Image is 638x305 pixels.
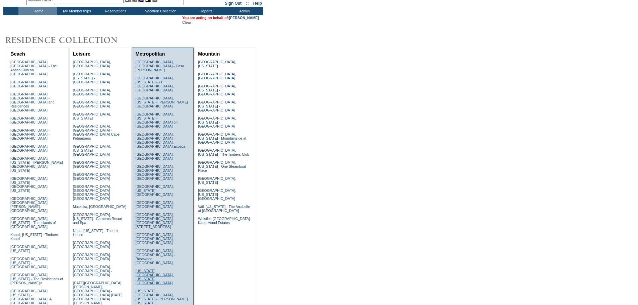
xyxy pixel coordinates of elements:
[135,289,188,305] a: [US_STATE][GEOGRAPHIC_DATA], [US_STATE] - [PERSON_NAME] [US_STATE]
[198,60,236,68] a: [GEOGRAPHIC_DATA], [US_STATE]
[10,80,49,88] a: [GEOGRAPHIC_DATA], [GEOGRAPHIC_DATA]
[10,217,56,229] a: [GEOGRAPHIC_DATA], [US_STATE] - The Islands of [GEOGRAPHIC_DATA]
[198,148,249,156] a: [GEOGRAPHIC_DATA], [US_STATE] - The Timbers Club
[135,112,178,128] a: [GEOGRAPHIC_DATA], [US_STATE] - [GEOGRAPHIC_DATA] on [GEOGRAPHIC_DATA]
[135,201,173,209] a: [GEOGRAPHIC_DATA], [GEOGRAPHIC_DATA]
[198,100,236,112] a: [GEOGRAPHIC_DATA], [US_STATE] - [GEOGRAPHIC_DATA]
[73,51,90,57] a: Leisure
[198,132,246,144] a: [GEOGRAPHIC_DATA], [US_STATE] - Mountainside at [GEOGRAPHIC_DATA]
[198,72,236,80] a: [GEOGRAPHIC_DATA], [GEOGRAPHIC_DATA]
[73,253,111,261] a: [GEOGRAPHIC_DATA], [GEOGRAPHIC_DATA]
[73,88,111,96] a: [GEOGRAPHIC_DATA], [GEOGRAPHIC_DATA]
[135,184,173,197] a: [GEOGRAPHIC_DATA], [US_STATE] - [GEOGRAPHIC_DATA]
[224,7,263,15] td: Admin
[10,60,57,76] a: [GEOGRAPHIC_DATA], [GEOGRAPHIC_DATA] - The Abaco Club on [GEOGRAPHIC_DATA]
[253,1,262,6] a: Help
[198,116,236,128] a: [GEOGRAPHIC_DATA], [US_STATE] - [GEOGRAPHIC_DATA]
[198,188,236,201] a: [GEOGRAPHIC_DATA], [US_STATE] - [GEOGRAPHIC_DATA]
[225,1,241,6] a: Sign Out
[10,144,49,152] a: [GEOGRAPHIC_DATA], [GEOGRAPHIC_DATA]
[73,100,111,108] a: [GEOGRAPHIC_DATA], [GEOGRAPHIC_DATA]
[73,172,111,180] a: [GEOGRAPHIC_DATA], [GEOGRAPHIC_DATA]
[10,197,50,213] a: [GEOGRAPHIC_DATA] - [GEOGRAPHIC_DATA][PERSON_NAME], [GEOGRAPHIC_DATA]
[198,84,236,96] a: [GEOGRAPHIC_DATA], [US_STATE] - [GEOGRAPHIC_DATA]
[73,124,120,140] a: [GEOGRAPHIC_DATA], [GEOGRAPHIC_DATA] - [GEOGRAPHIC_DATA] Cape Kidnappers
[229,16,259,20] a: [PERSON_NAME]
[73,72,111,84] a: [GEOGRAPHIC_DATA], [US_STATE] - [GEOGRAPHIC_DATA]
[73,184,112,201] a: [GEOGRAPHIC_DATA], [GEOGRAPHIC_DATA] - [GEOGRAPHIC_DATA] [GEOGRAPHIC_DATA]
[95,7,134,15] td: Reservations
[135,51,165,57] a: Metropolitan
[73,144,111,156] a: [GEOGRAPHIC_DATA], [US_STATE] - [GEOGRAPHIC_DATA]
[73,160,111,168] a: [GEOGRAPHIC_DATA], [GEOGRAPHIC_DATA]
[135,249,174,265] a: [GEOGRAPHIC_DATA], [GEOGRAPHIC_DATA] - Rosewood [GEOGRAPHIC_DATA]
[10,128,50,140] a: [GEOGRAPHIC_DATA] - [GEOGRAPHIC_DATA] - [GEOGRAPHIC_DATA]
[73,241,111,249] a: [GEOGRAPHIC_DATA], [GEOGRAPHIC_DATA]
[135,233,174,245] a: [GEOGRAPHIC_DATA], [GEOGRAPHIC_DATA] - [GEOGRAPHIC_DATA]
[198,217,252,225] a: Whistler, [GEOGRAPHIC_DATA] - Kadenwood Estates
[246,1,249,6] span: ::
[198,176,236,184] a: [GEOGRAPHIC_DATA], [US_STATE]
[198,205,250,213] a: Vail, [US_STATE] - The Arrabelle at [GEOGRAPHIC_DATA]
[10,245,49,253] a: [GEOGRAPHIC_DATA], [US_STATE]
[198,160,246,172] a: [GEOGRAPHIC_DATA], [US_STATE] - One Steamboat Place
[182,20,191,24] a: Clear
[3,33,134,47] img: Destinations by Exclusive Resorts
[135,132,185,148] a: [GEOGRAPHIC_DATA], [GEOGRAPHIC_DATA] - [GEOGRAPHIC_DATA], [GEOGRAPHIC_DATA] Exotica
[10,116,49,124] a: [GEOGRAPHIC_DATA], [GEOGRAPHIC_DATA]
[73,213,122,225] a: [GEOGRAPHIC_DATA], [US_STATE] - Carneros Resort and Spa
[135,60,184,72] a: [GEOGRAPHIC_DATA], [GEOGRAPHIC_DATA] - Casa [PERSON_NAME]
[57,7,95,15] td: My Memberships
[134,7,186,15] td: Vacation Collection
[10,233,58,241] a: Kaua'i, [US_STATE] - Timbers Kaua'i
[73,205,126,209] a: Muskoka, [GEOGRAPHIC_DATA]
[10,92,55,112] a: [GEOGRAPHIC_DATA], [GEOGRAPHIC_DATA] - [GEOGRAPHIC_DATA] and Residences [GEOGRAPHIC_DATA]
[73,265,112,277] a: [GEOGRAPHIC_DATA], [GEOGRAPHIC_DATA] - [GEOGRAPHIC_DATA]
[186,7,224,15] td: Reports
[135,76,173,92] a: [GEOGRAPHIC_DATA], [US_STATE] - 71 [GEOGRAPHIC_DATA], [GEOGRAPHIC_DATA]
[73,60,111,68] a: [GEOGRAPHIC_DATA], [GEOGRAPHIC_DATA]
[135,269,173,285] a: [US_STATE][GEOGRAPHIC_DATA], [US_STATE][GEOGRAPHIC_DATA]
[135,96,188,108] a: [GEOGRAPHIC_DATA], [US_STATE] - [PERSON_NAME][GEOGRAPHIC_DATA]
[10,273,63,285] a: [GEOGRAPHIC_DATA], [US_STATE] - The Residences of [PERSON_NAME]'a
[73,112,111,120] a: [GEOGRAPHIC_DATA], [US_STATE]
[73,281,122,305] a: [DATE][GEOGRAPHIC_DATA][PERSON_NAME], [GEOGRAPHIC_DATA] - [GEOGRAPHIC_DATA] [DATE][GEOGRAPHIC_DAT...
[10,176,49,193] a: [GEOGRAPHIC_DATA], [US_STATE] - [GEOGRAPHIC_DATA], [US_STATE]
[135,152,173,160] a: [GEOGRAPHIC_DATA], [GEOGRAPHIC_DATA]
[73,229,119,237] a: Napa, [US_STATE] - The Ink House
[182,16,259,20] span: You are acting on behalf of:
[10,257,49,269] a: [GEOGRAPHIC_DATA], [US_STATE] - [GEOGRAPHIC_DATA]
[10,51,25,57] a: Beach
[198,51,220,57] a: Mountain
[18,7,57,15] td: Home
[10,156,63,172] a: [GEOGRAPHIC_DATA], [US_STATE] - [PERSON_NAME][GEOGRAPHIC_DATA], [US_STATE]
[135,164,174,180] a: [GEOGRAPHIC_DATA], [GEOGRAPHIC_DATA] - [GEOGRAPHIC_DATA] [GEOGRAPHIC_DATA]
[10,289,52,305] a: [GEOGRAPHIC_DATA], [US_STATE] - [GEOGRAPHIC_DATA], A [GEOGRAPHIC_DATA]
[135,213,174,229] a: [GEOGRAPHIC_DATA], [GEOGRAPHIC_DATA] - [GEOGRAPHIC_DATA][STREET_ADDRESS]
